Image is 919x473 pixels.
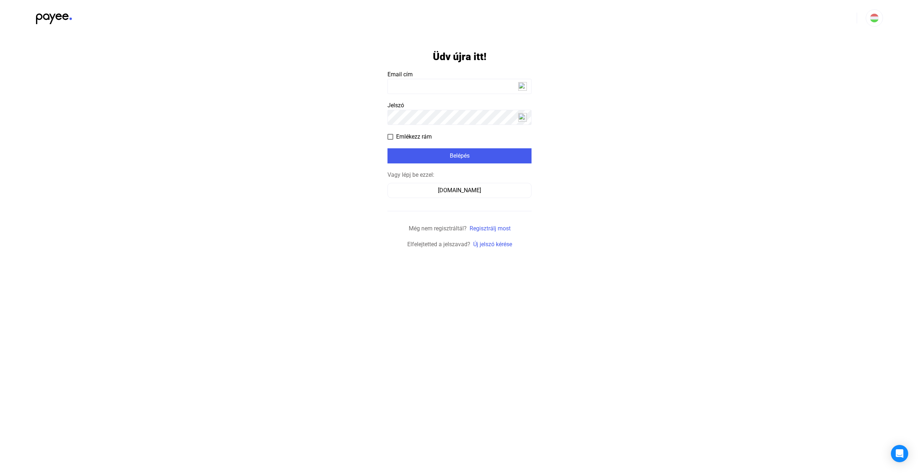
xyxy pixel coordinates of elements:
[870,14,879,22] img: HU
[387,102,404,109] span: Jelszó
[387,171,532,179] div: Vagy lépj be ezzel:
[407,241,470,248] span: Elfelejtetted a jelszavad?
[387,148,532,163] button: Belépés
[387,71,413,78] span: Email cím
[36,9,72,24] img: black-payee-blue-dot.svg
[387,187,532,194] a: [DOMAIN_NAME]
[518,82,527,91] img: npw-badge-icon-locked.svg
[396,132,432,141] span: Emlékezz rám
[473,241,512,248] a: Új jelszó kérése
[518,113,527,122] img: npw-badge-icon-locked.svg
[470,225,511,232] a: Regisztrálj most
[390,186,529,195] div: [DOMAIN_NAME]
[409,225,467,232] span: Még nem regisztráltál?
[891,445,908,462] div: Open Intercom Messenger
[387,183,532,198] button: [DOMAIN_NAME]
[433,50,487,63] h1: Üdv újra itt!
[390,152,529,160] div: Belépés
[866,9,883,27] button: HU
